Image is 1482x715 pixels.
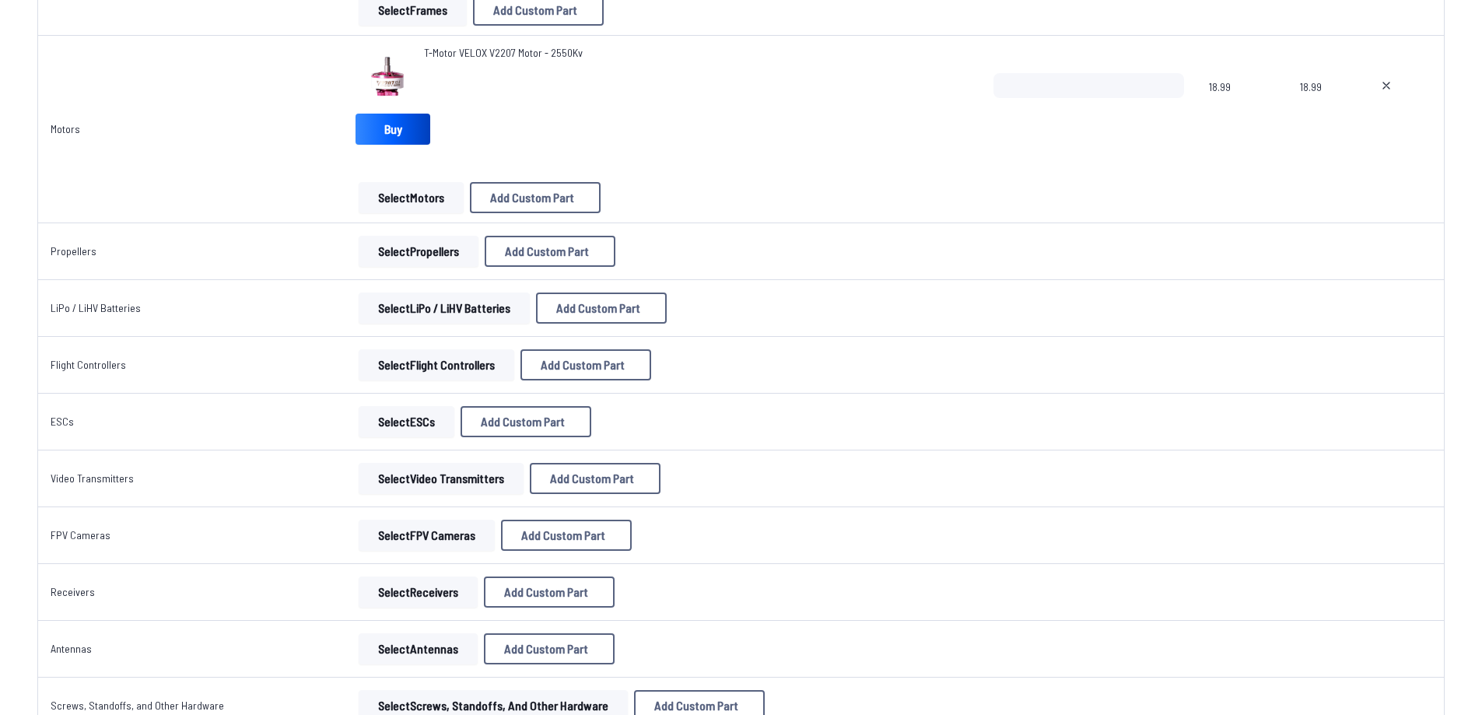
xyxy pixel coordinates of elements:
span: Add Custom Part [504,586,588,598]
span: Add Custom Part [541,359,625,371]
a: SelectMotors [356,182,467,213]
button: SelectMotors [359,182,464,213]
button: Add Custom Part [501,520,632,551]
button: Add Custom Part [470,182,601,213]
button: Add Custom Part [461,406,591,437]
button: SelectLiPo / LiHV Batteries [359,293,530,324]
a: Motors [51,122,80,135]
a: FPV Cameras [51,528,110,542]
button: SelectPropellers [359,236,478,267]
span: 18.99 [1300,73,1342,148]
button: Add Custom Part [520,349,651,380]
span: Add Custom Part [493,4,577,16]
button: Add Custom Part [530,463,660,494]
a: Antennas [51,642,92,655]
a: SelectESCs [356,406,457,437]
button: SelectFlight Controllers [359,349,514,380]
button: Add Custom Part [484,633,615,664]
button: SelectVideo Transmitters [359,463,524,494]
img: image [356,45,418,107]
button: Add Custom Part [536,293,667,324]
a: Propellers [51,244,96,258]
a: SelectFPV Cameras [356,520,498,551]
a: T-Motor VELOX V2207 Motor - 2550Kv [424,45,583,61]
a: SelectFlight Controllers [356,349,517,380]
button: SelectFPV Cameras [359,520,495,551]
span: Add Custom Part [654,699,738,712]
a: SelectAntennas [356,633,481,664]
span: Add Custom Part [505,245,589,258]
a: Screws, Standoffs, and Other Hardware [51,699,224,712]
span: Add Custom Part [550,472,634,485]
span: Add Custom Part [521,529,605,542]
button: SelectAntennas [359,633,478,664]
a: Video Transmitters [51,471,134,485]
button: SelectESCs [359,406,454,437]
button: Add Custom Part [485,236,615,267]
a: Receivers [51,585,95,598]
span: 18.99 [1209,73,1275,148]
a: ESCs [51,415,74,428]
button: Add Custom Part [484,577,615,608]
span: Add Custom Part [490,191,574,204]
a: SelectVideo Transmitters [356,463,527,494]
span: T-Motor VELOX V2207 Motor - 2550Kv [424,46,583,59]
a: Buy [356,114,430,145]
a: LiPo / LiHV Batteries [51,301,141,314]
span: Add Custom Part [481,415,565,428]
button: SelectReceivers [359,577,478,608]
span: Add Custom Part [504,643,588,655]
a: SelectPropellers [356,236,482,267]
a: SelectReceivers [356,577,481,608]
span: Add Custom Part [556,302,640,314]
a: Flight Controllers [51,358,126,371]
a: SelectLiPo / LiHV Batteries [356,293,533,324]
